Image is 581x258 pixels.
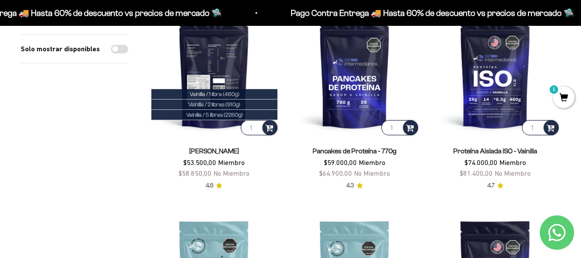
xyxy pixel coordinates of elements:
[218,159,245,166] span: Miembro
[354,169,390,177] span: No Miembro
[319,169,352,177] span: $64.900,00
[487,181,504,190] a: 4.74.7 de 5.0 estrellas
[495,169,531,177] span: No Miembro
[346,181,354,190] span: 4.3
[553,93,575,103] a: 1
[460,169,493,177] span: $81.400,00
[186,112,243,118] span: Vainilla / 5 libras (2280g)
[190,91,240,97] span: Vainilla / 1 libra (460g)
[183,159,216,166] span: $53.500,00
[206,181,222,190] a: 4.84.8 de 5.0 estrellas
[213,169,249,177] span: No Miembro
[487,181,495,190] span: 4.7
[21,44,100,55] label: Solo mostrar disponibles
[178,169,212,177] span: $58.850,00
[188,101,240,108] span: Vainilla / 2 libras (910g)
[290,6,573,20] p: Pago Contra Entrega 🚚 Hasta 60% de descuento vs precios de mercado 🛸
[359,159,385,166] span: Miembro
[499,159,526,166] span: Miembro
[549,84,559,95] mark: 1
[453,147,537,155] a: Proteína Aislada ISO - Vainilla
[313,147,397,155] a: Pancakes de Proteína - 770g
[324,159,357,166] span: $59.000,00
[206,181,213,190] span: 4.8
[149,6,279,137] img: Proteína Whey - Vainilla
[464,159,498,166] span: $74.000,00
[189,147,239,155] a: [PERSON_NAME]
[346,181,363,190] a: 4.34.3 de 5.0 estrellas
